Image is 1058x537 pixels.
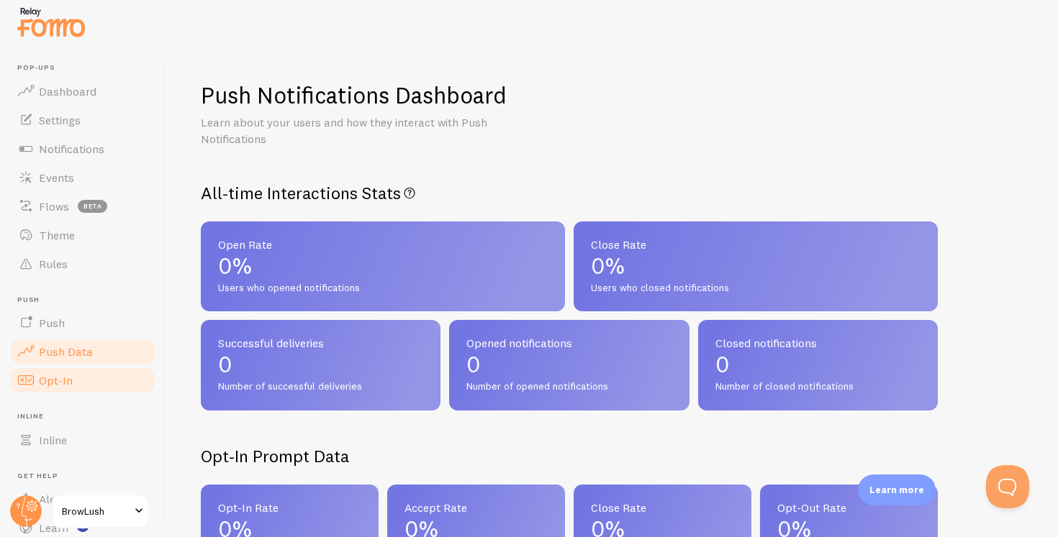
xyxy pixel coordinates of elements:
[39,316,65,330] span: Push
[218,282,548,295] span: Users who opened notifications
[39,520,68,535] span: Learn
[9,485,157,513] a: Alerts
[9,337,157,366] a: Push Data
[715,380,921,393] span: Number of closed notifications
[17,412,157,421] span: Inline
[591,239,921,250] span: Close Rate
[201,445,938,467] h2: Opt-In Prompt Data
[218,337,423,349] span: Successful deliveries
[17,472,157,481] span: Get Help
[17,295,157,305] span: Push
[218,254,548,277] p: 0%
[9,134,157,163] a: Notifications
[39,142,104,156] span: Notifications
[39,257,68,271] span: Rules
[9,249,157,278] a: Rules
[9,366,157,395] a: Opt-In
[777,502,921,513] span: Opt-Out Rate
[466,380,672,393] span: Number of opened notifications
[986,465,1029,508] iframe: Help Scout Beacon - Open
[404,502,548,513] span: Accept Rate
[858,474,936,505] div: Learn more
[39,228,75,242] span: Theme
[39,170,74,185] span: Events
[9,77,157,106] a: Dashboard
[78,200,107,213] span: beta
[9,221,157,249] a: Theme
[39,344,93,359] span: Push Data
[218,502,361,513] span: Opt-In Rate
[52,494,149,528] a: BrowLush
[39,433,67,447] span: Inline
[591,282,921,295] span: Users who closed notifications
[715,337,921,349] span: Closed notifications
[9,192,157,221] a: Flows beta
[39,373,73,387] span: Opt-In
[591,502,734,513] span: Close Rate
[62,502,130,520] span: BrowLush
[9,106,157,134] a: Settings
[9,308,157,337] a: Push
[869,483,924,497] p: Learn more
[466,353,672,376] p: 0
[39,113,81,127] span: Settings
[39,199,69,214] span: Flows
[39,84,96,98] span: Dashboard
[218,380,423,393] span: Number of successful deliveries
[218,353,423,376] p: 0
[17,63,157,73] span: Pop-ups
[39,492,70,506] span: Alerts
[9,163,157,192] a: Events
[218,239,548,250] span: Open Rate
[15,4,87,40] img: fomo-relay-logo-orange.svg
[201,81,507,110] h1: Push Notifications Dashboard
[466,337,672,349] span: Opened notifications
[715,353,921,376] p: 0
[201,114,546,147] p: Learn about your users and how they interact with Push Notifications
[201,182,938,204] h2: All-time Interactions Stats
[9,426,157,454] a: Inline
[591,254,921,277] p: 0%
